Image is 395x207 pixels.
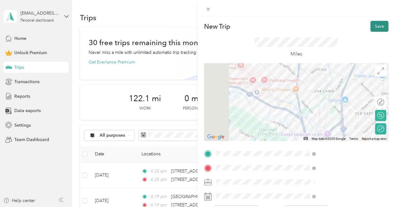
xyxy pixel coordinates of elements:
iframe: Everlance-gr Chat Button Frame [360,172,395,207]
img: Google [206,133,226,141]
p: New Trip [204,22,230,31]
a: Open this area in Google Maps (opens a new window) [206,133,226,141]
a: Report a map error [362,137,387,140]
button: Save [370,21,388,32]
p: Miles [290,50,302,58]
a: Terms (opens in new tab) [349,137,358,140]
span: Map data ©2025 Google [312,137,346,140]
button: Keyboard shortcuts [304,137,308,140]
